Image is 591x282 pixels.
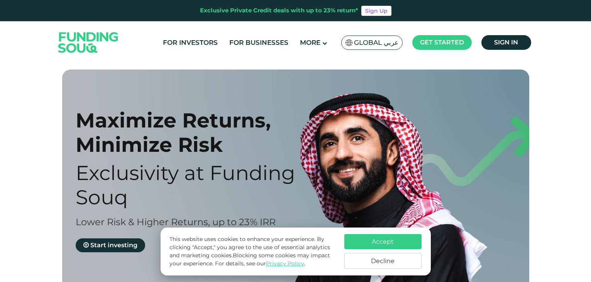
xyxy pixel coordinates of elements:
span: Start investing [90,241,137,249]
span: Blocking some cookies may impact your experience. [169,252,330,267]
a: Sign Up [361,6,391,16]
span: Get started [420,39,464,46]
a: Start investing [76,238,145,252]
button: Decline [344,253,422,269]
span: For details, see our . [215,260,305,267]
img: SA Flag [345,39,352,46]
a: For Investors [161,36,220,49]
span: Sign in [494,39,518,46]
img: Logo [51,23,126,62]
a: For Businesses [227,36,290,49]
a: Sign in [481,35,531,50]
div: Exclusivity at Funding Souq [76,161,309,209]
a: Privacy Policy [266,260,304,267]
button: Accept [344,234,422,249]
div: Exclusive Private Credit deals with up to 23% return* [200,6,358,15]
span: Global عربي [354,38,398,47]
span: Lower Risk & Higher Returns, up to 23% IRR [76,216,276,228]
span: More [300,39,320,46]
div: Maximize Returns, [76,108,309,133]
p: This website uses cookies to enhance your experience. By clicking "Accept," you agree to the use ... [169,235,336,268]
div: Minimize Risk [76,133,309,157]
